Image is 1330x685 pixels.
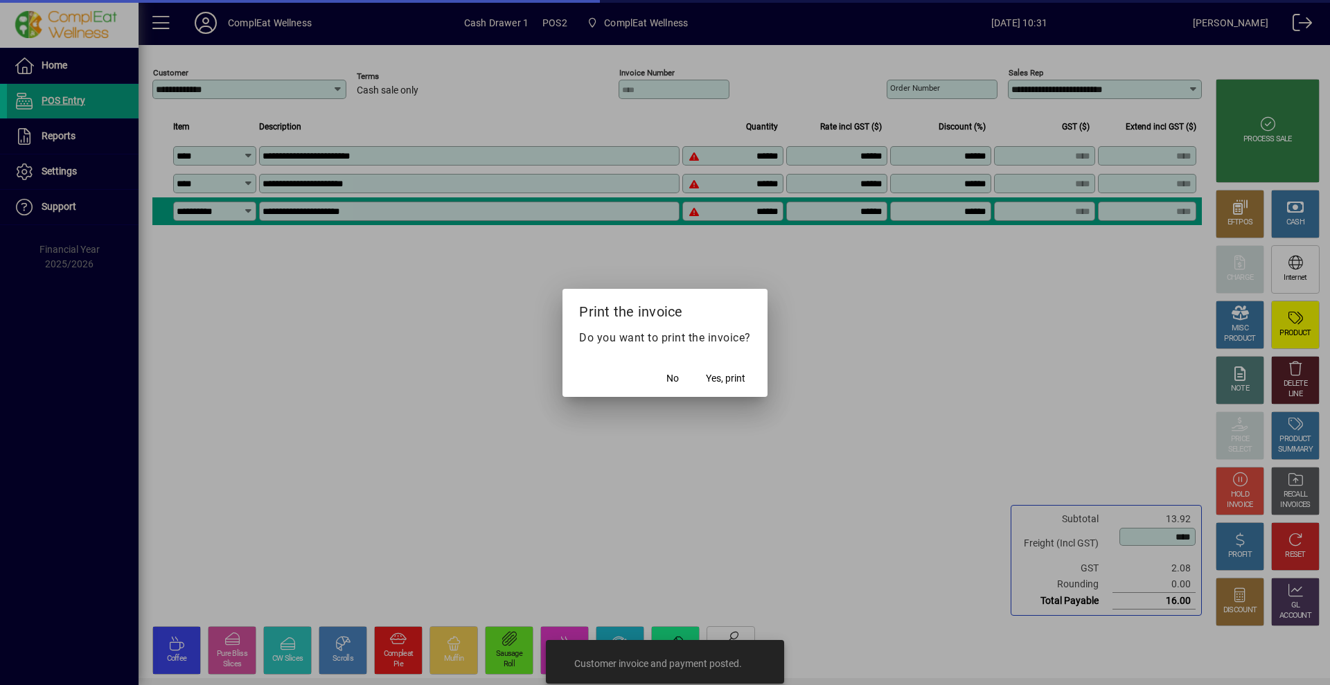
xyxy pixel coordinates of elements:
span: Yes, print [706,371,745,386]
h2: Print the invoice [562,289,768,329]
button: Yes, print [700,366,751,391]
p: Do you want to print the invoice? [579,330,751,346]
span: No [666,371,679,386]
button: No [650,366,695,391]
